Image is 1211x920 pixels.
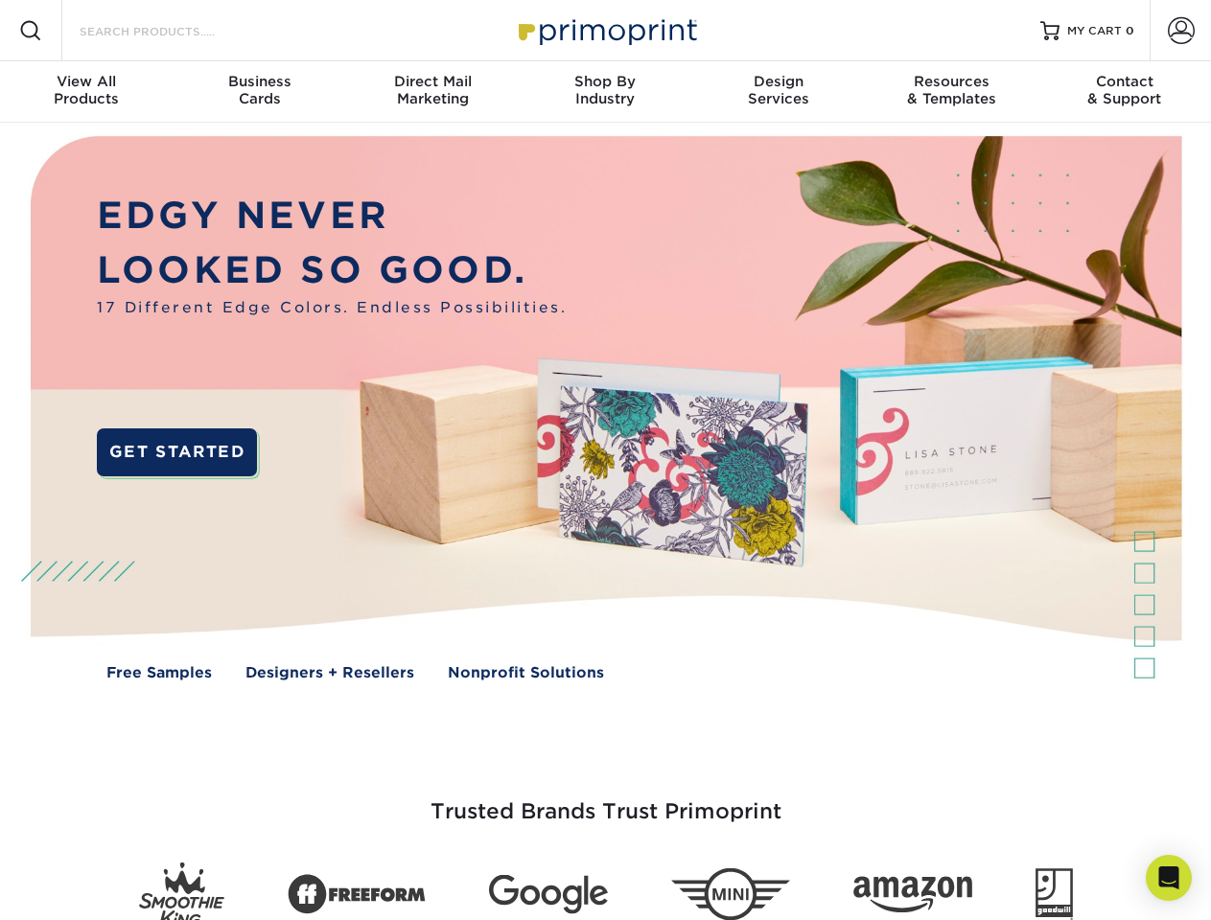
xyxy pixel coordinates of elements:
a: DesignServices [692,61,865,123]
span: 0 [1126,24,1134,37]
span: Business [173,73,345,90]
a: Nonprofit Solutions [448,662,604,684]
a: Direct MailMarketing [346,61,519,123]
a: Designers + Resellers [245,662,414,684]
div: & Support [1038,73,1211,107]
span: Contact [1038,73,1211,90]
p: LOOKED SO GOOD. [97,243,567,298]
a: Shop ByIndustry [519,61,691,123]
div: Cards [173,73,345,107]
input: SEARCH PRODUCTS..... [78,19,265,42]
img: Google [489,875,608,914]
span: Shop By [519,73,691,90]
div: Industry [519,73,691,107]
img: Goodwill [1036,868,1073,920]
span: Resources [865,73,1037,90]
div: & Templates [865,73,1037,107]
a: Contact& Support [1038,61,1211,123]
p: EDGY NEVER [97,189,567,243]
h3: Trusted Brands Trust Primoprint [45,753,1167,847]
img: Primoprint [510,10,702,51]
span: 17 Different Edge Colors. Endless Possibilities. [97,297,567,319]
a: Resources& Templates [865,61,1037,123]
div: Open Intercom Messenger [1146,855,1192,901]
a: BusinessCards [173,61,345,123]
span: MY CART [1067,23,1122,39]
a: GET STARTED [97,428,257,476]
span: Direct Mail [346,73,519,90]
div: Marketing [346,73,519,107]
img: Amazon [853,877,972,913]
div: Services [692,73,865,107]
a: Free Samples [106,662,212,684]
span: Design [692,73,865,90]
